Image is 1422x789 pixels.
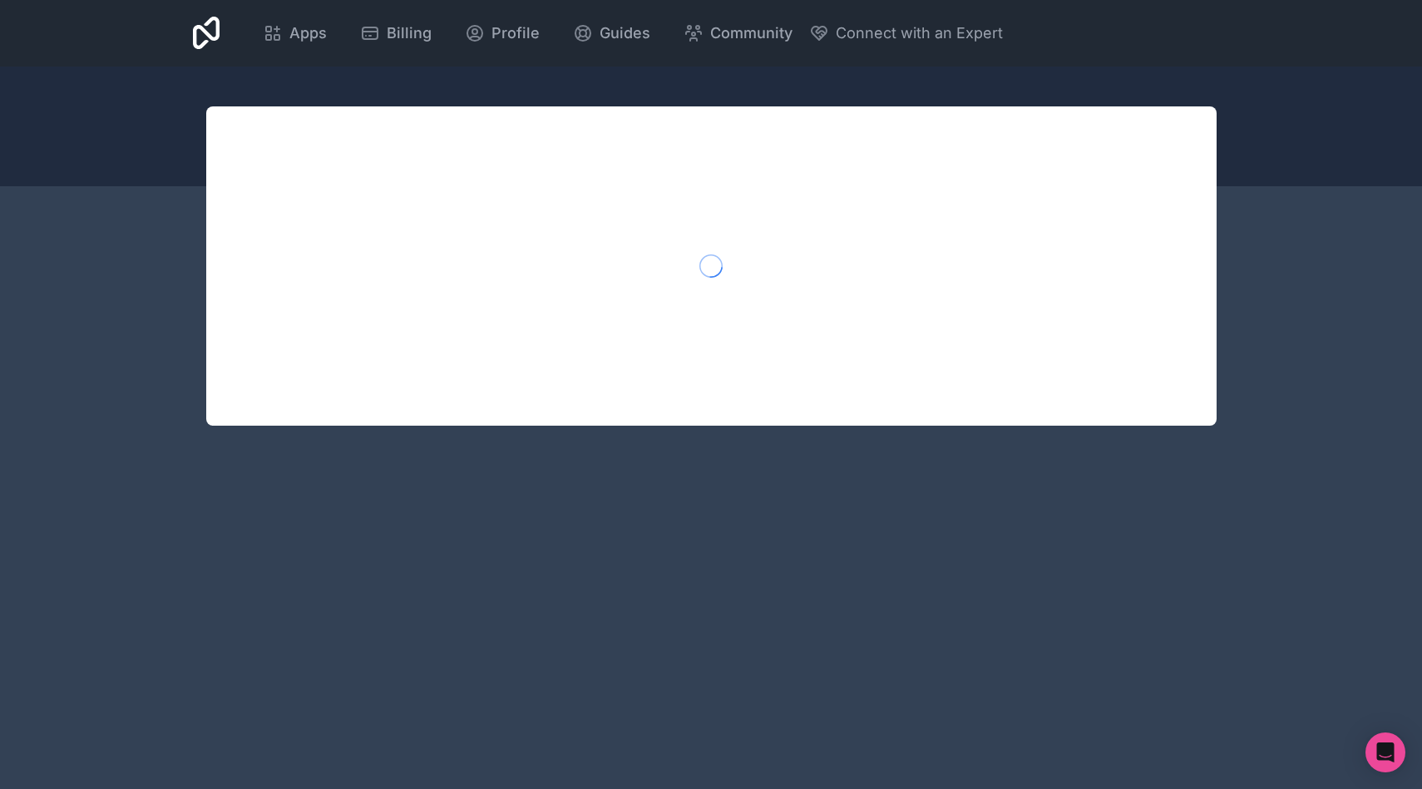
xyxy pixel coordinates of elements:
span: Guides [600,22,650,45]
a: Community [670,15,806,52]
span: Connect with an Expert [836,22,1003,45]
div: Open Intercom Messenger [1365,732,1405,772]
a: Profile [452,15,553,52]
button: Connect with an Expert [809,22,1003,45]
span: Apps [289,22,327,45]
span: Community [710,22,792,45]
a: Billing [347,15,445,52]
span: Billing [387,22,432,45]
span: Profile [491,22,540,45]
a: Apps [249,15,340,52]
a: Guides [560,15,664,52]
